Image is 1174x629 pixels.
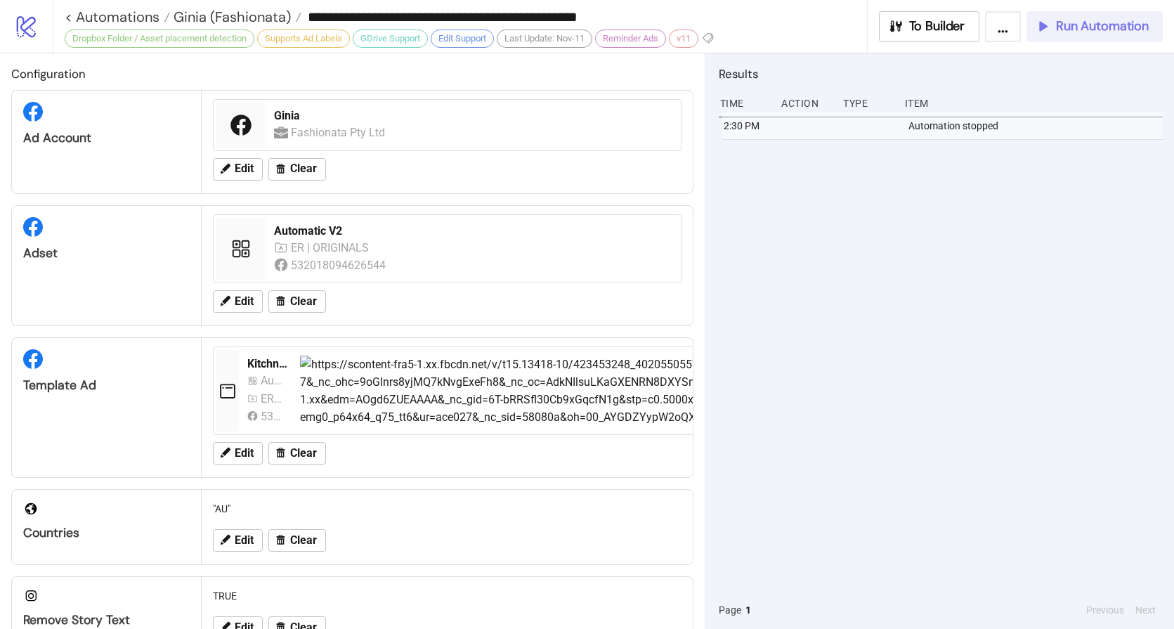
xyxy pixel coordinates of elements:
[290,295,317,308] span: Clear
[1026,11,1163,42] button: Run Automation
[65,10,170,24] a: < Automations
[842,90,894,117] div: Type
[290,534,317,547] span: Clear
[290,162,317,175] span: Clear
[1082,602,1128,618] button: Previous
[274,223,672,239] div: Automatic V2
[274,108,672,124] div: Ginia
[669,30,698,48] div: v11
[1131,602,1160,618] button: Next
[907,112,1166,139] div: Automation stopped
[247,356,289,372] div: Kitchn Template
[291,239,372,257] div: ER | ORIGINALS
[268,290,326,313] button: Clear
[23,525,190,541] div: Countries
[741,602,755,618] button: 1
[268,442,326,465] button: Clear
[904,90,1163,117] div: Item
[261,390,283,408] div: ER | ORIGINALS
[719,65,1163,83] h2: Results
[431,30,494,48] div: Edit Support
[353,30,428,48] div: GDrive Support
[879,11,980,42] button: To Builder
[170,8,291,26] span: Ginia (Fashionata)
[23,377,190,394] div: Template Ad
[909,18,965,34] span: To Builder
[719,602,741,618] span: Page
[291,124,388,141] div: Fashionata Pty Ltd
[780,90,832,117] div: Action
[985,11,1021,42] button: ...
[235,162,254,175] span: Edit
[213,290,263,313] button: Edit
[23,130,190,146] div: Ad Account
[11,65,693,83] h2: Configuration
[290,447,317,460] span: Clear
[261,408,283,425] div: 532018094626544
[268,529,326,552] button: Clear
[719,90,771,117] div: Time
[213,158,263,181] button: Edit
[1056,18,1149,34] span: Run Automation
[23,612,190,628] div: Remove Story Text
[235,447,254,460] span: Edit
[213,529,263,552] button: Edit
[207,583,687,609] div: TRUE
[261,372,283,389] div: Automatic
[23,245,190,261] div: Adset
[65,30,254,48] div: Dropbox Folder / Asset placement detection
[595,30,666,48] div: Reminder Ads
[291,257,389,274] div: 532018094626544
[207,495,687,522] div: "AU"
[170,10,301,24] a: Ginia (Fashionata)
[257,30,350,48] div: Supports Ad Labels
[235,295,254,308] span: Edit
[268,158,326,181] button: Clear
[722,112,774,139] div: 2:30 PM
[235,534,254,547] span: Edit
[497,30,592,48] div: Last Update: Nov-11
[213,442,263,465] button: Edit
